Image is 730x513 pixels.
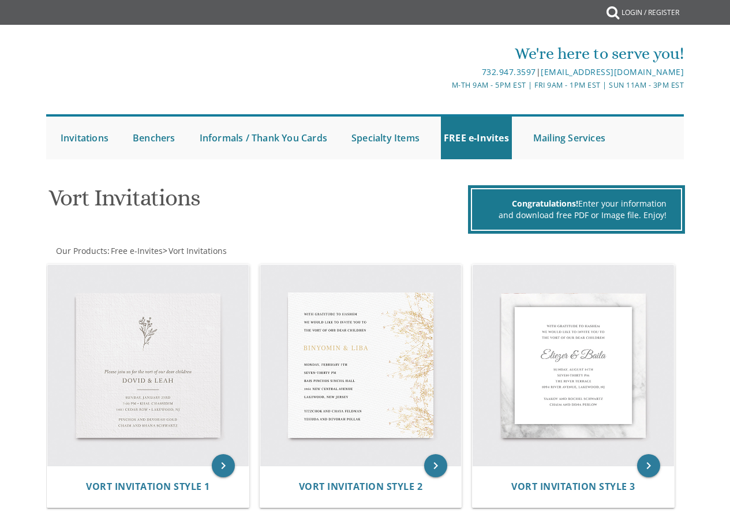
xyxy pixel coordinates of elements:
[637,454,660,477] a: keyboard_arrow_right
[511,481,635,492] a: Vort Invitation Style 3
[473,265,674,466] img: Vort Invitation Style 3
[441,117,512,159] a: FREE e-Invites
[486,209,667,221] div: and download free PDF or Image file. Enjoy!
[259,42,684,65] div: We're here to serve you!
[163,245,227,256] span: >
[259,79,684,91] div: M-Th 9am - 5pm EST | Fri 9am - 1pm EST | Sun 11am - 3pm EST
[259,65,684,79] div: |
[46,245,365,257] div: :
[424,454,447,477] a: keyboard_arrow_right
[110,245,163,256] a: Free e-Invites
[55,245,107,256] a: Our Products
[58,117,111,159] a: Invitations
[111,245,163,256] span: Free e-Invites
[260,265,462,466] img: Vort Invitation Style 2
[486,198,667,209] div: Enter your information
[130,117,178,159] a: Benchers
[349,117,422,159] a: Specialty Items
[299,481,423,492] a: Vort Invitation Style 2
[169,245,227,256] span: Vort Invitations
[48,185,465,219] h1: Vort Invitations
[482,66,536,77] a: 732.947.3597
[167,245,227,256] a: Vort Invitations
[299,480,423,493] span: Vort Invitation Style 2
[511,480,635,493] span: Vort Invitation Style 3
[541,66,684,77] a: [EMAIL_ADDRESS][DOMAIN_NAME]
[47,265,249,466] img: Vort Invitation Style 1
[86,480,210,493] span: Vort Invitation Style 1
[212,454,235,477] a: keyboard_arrow_right
[512,198,578,209] span: Congratulations!
[86,481,210,492] a: Vort Invitation Style 1
[530,117,608,159] a: Mailing Services
[197,117,330,159] a: Informals / Thank You Cards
